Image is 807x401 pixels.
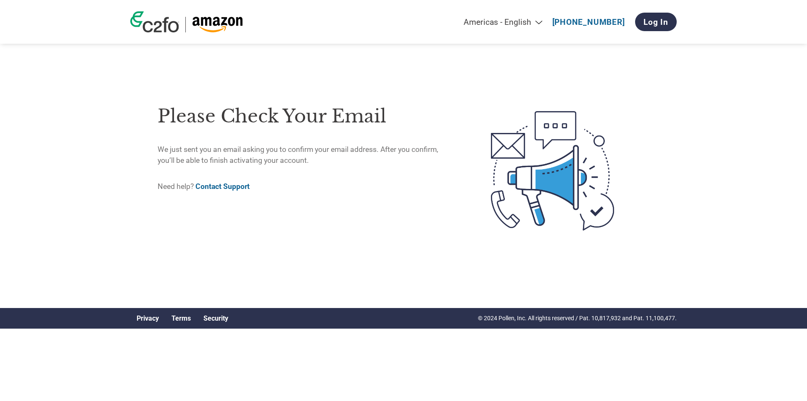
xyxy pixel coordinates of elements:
a: Privacy [137,314,159,322]
a: Contact Support [195,182,250,191]
img: open-email [456,96,649,246]
a: [PHONE_NUMBER] [552,17,625,27]
p: We just sent you an email asking you to confirm your email address. After you confirm, you’ll be ... [158,144,456,166]
a: Terms [171,314,191,322]
img: Amazon [192,17,243,32]
a: Log In [635,13,677,31]
p: Need help? [158,181,456,192]
p: © 2024 Pollen, Inc. All rights reserved / Pat. 10,817,932 and Pat. 11,100,477. [478,314,677,323]
a: Security [203,314,228,322]
h1: Please check your email [158,103,456,130]
img: c2fo logo [130,11,179,32]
